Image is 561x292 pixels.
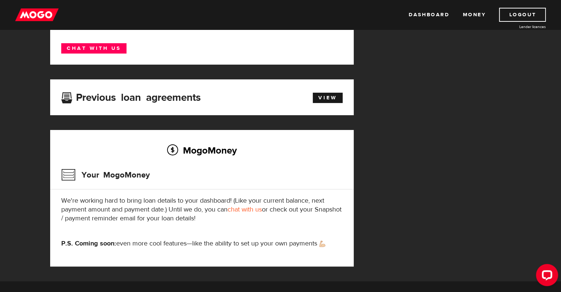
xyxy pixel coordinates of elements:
[463,8,486,22] a: Money
[61,196,343,223] p: We're working hard to bring loan details to your dashboard! (Like your current balance, next paym...
[313,93,343,103] a: View
[61,92,201,101] h3: Previous loan agreements
[61,43,127,54] a: Chat with us
[409,8,449,22] a: Dashboard
[491,24,546,30] a: Lender licences
[61,165,150,185] h3: Your MogoMoney
[499,8,546,22] a: Logout
[319,241,325,247] img: strong arm emoji
[228,205,262,214] a: chat with us
[530,261,561,292] iframe: LiveChat chat widget
[61,142,343,158] h2: MogoMoney
[61,239,343,248] p: even more cool features—like the ability to set up your own payments
[61,239,116,248] strong: P.S. Coming soon:
[15,8,59,22] img: mogo_logo-11ee424be714fa7cbb0f0f49df9e16ec.png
